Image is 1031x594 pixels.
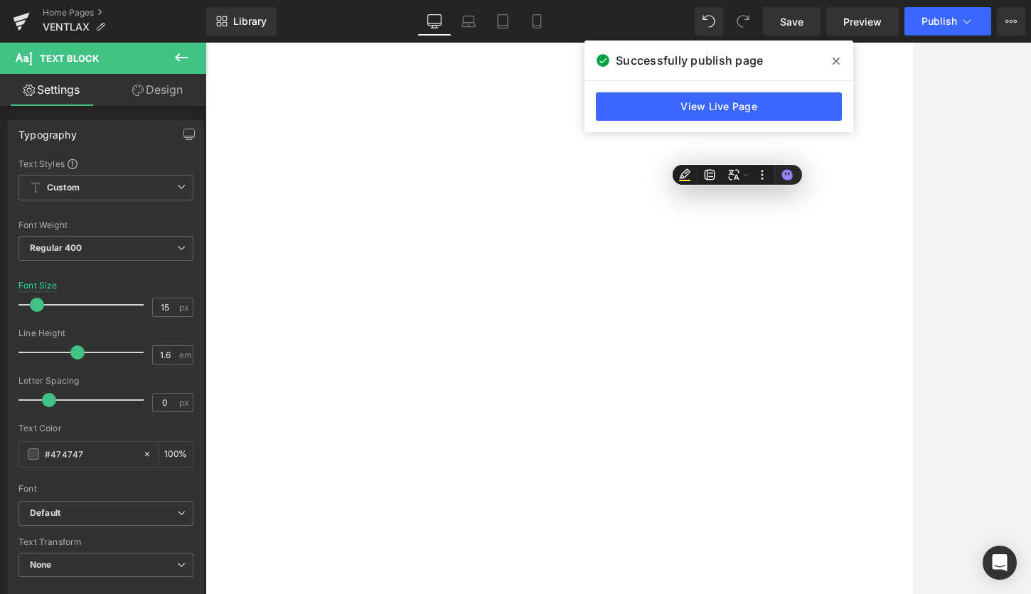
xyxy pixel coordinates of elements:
b: Regular 400 [30,242,82,253]
a: Laptop [452,7,486,36]
span: Library [233,15,267,28]
div: Text Color [18,423,193,433]
div: Font Size [18,281,58,291]
a: Tablet [486,7,520,36]
b: Custom [47,182,80,194]
a: View Live Page [596,92,842,121]
div: Font [18,484,193,494]
span: px [179,398,191,407]
span: Save [780,14,803,29]
button: Undo [695,7,723,36]
div: Typography [18,121,77,141]
span: Publish [922,16,957,27]
i: Default [30,507,60,519]
span: Text Block [40,53,99,64]
a: Home Pages [43,7,206,18]
span: Preview [843,14,882,29]
div: Line Height [18,328,193,338]
span: px [179,303,191,312]
div: % [159,442,193,467]
b: None [30,559,52,570]
a: Preview [826,7,899,36]
span: em [179,350,191,360]
button: Publish [904,7,991,36]
span: Successfully publish page [616,52,763,69]
button: Redo [729,7,757,36]
div: Text Transform [18,537,193,547]
div: Text Styles [18,158,193,169]
div: Letter Spacing [18,376,193,386]
a: Desktop [417,7,452,36]
button: More [997,7,1025,36]
div: Open Intercom Messenger [983,546,1017,580]
a: New Library [206,7,277,36]
input: Color [45,446,136,462]
a: Mobile [520,7,554,36]
a: Design [106,74,209,106]
span: VENTLAX [43,21,90,33]
div: Font Weight [18,220,193,230]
